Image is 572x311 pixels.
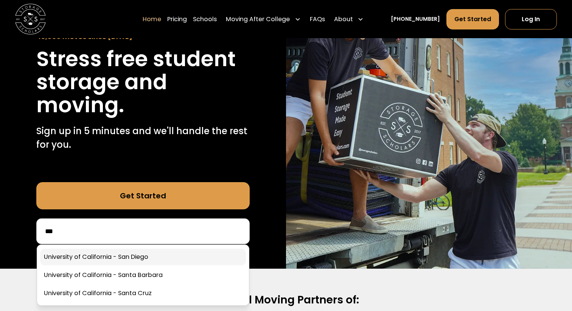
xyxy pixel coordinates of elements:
div: About [334,14,353,23]
a: Log In [505,9,557,29]
div: About [331,8,367,29]
p: Sign up in 5 minutes and we'll handle the rest for you. [36,124,250,152]
a: Pricing [167,8,187,29]
a: Get Started [446,9,499,29]
div: Moving After College [223,8,303,29]
a: [PHONE_NUMBER] [391,15,440,23]
img: Storage Scholars main logo [15,4,46,34]
div: Moving After College [226,14,290,23]
a: FAQs [310,8,325,29]
h1: Stress free student storage and moving. [36,48,250,117]
a: Schools [193,8,217,29]
a: Get Started [36,182,250,209]
h2: Official Moving Partners of: [42,293,530,307]
a: Home [143,8,161,29]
